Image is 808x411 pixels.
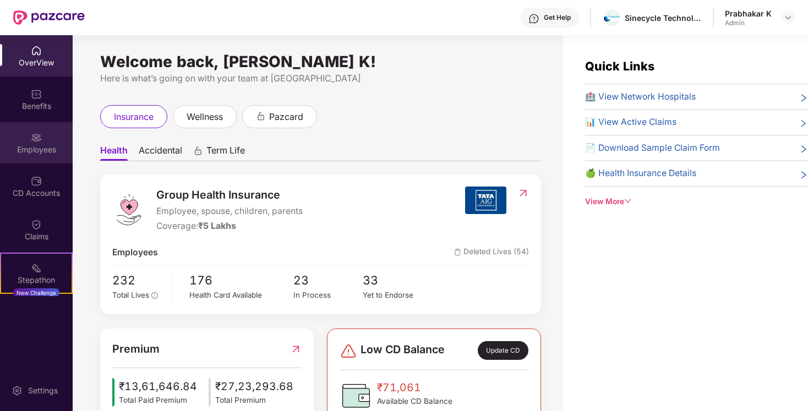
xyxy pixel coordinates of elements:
[139,145,182,161] span: Accidental
[585,196,808,207] div: View More
[377,379,452,396] span: ₹71,061
[13,288,59,297] div: New Challenge
[799,144,808,155] span: right
[13,10,85,25] img: New Pazcare Logo
[454,246,529,260] span: Deleted Lives (54)
[585,167,696,180] span: 🍏 Health Insurance Details
[31,132,42,143] img: svg+xml;base64,PHN2ZyBpZD0iRW1wbG95ZWVzIiB4bWxucz0iaHR0cDovL3d3dy53My5vcmcvMjAwMC9zdmciIHdpZHRoPS...
[112,271,165,290] span: 232
[112,378,114,407] img: icon
[363,271,432,290] span: 33
[31,89,42,100] img: svg+xml;base64,PHN2ZyBpZD0iQmVuZWZpdHMiIHhtbG5zPSJodHRwOi8vd3d3LnczLm9yZy8yMDAwL3N2ZyIgd2lkdGg9Ij...
[293,289,363,301] div: In Process
[544,13,571,22] div: Get Help
[112,193,145,226] img: logo
[625,13,702,23] div: Sinecycle Technologies Private Limited
[112,291,149,299] span: Total Lives
[478,341,528,360] div: Update CD
[465,187,506,214] img: insurerIcon
[193,146,203,156] div: animation
[189,289,293,301] div: Health Card Available
[528,13,539,24] img: svg+xml;base64,PHN2ZyBpZD0iSGVscC0zMngzMiIgeG1sbnM9Imh0dHA6Ly93d3cudzMub3JnLzIwMDAvc3ZnIiB3aWR0aD...
[517,188,529,199] img: RedirectIcon
[119,394,197,406] span: Total Paid Premium
[1,275,72,286] div: Stepathon
[114,110,154,124] span: insurance
[363,289,432,301] div: Yet to Endorse
[12,385,23,396] img: svg+xml;base64,PHN2ZyBpZD0iU2V0dGluZy0yMHgyMCIgeG1sbnM9Imh0dHA6Ly93d3cudzMub3JnLzIwMDAvc3ZnIiB3aW...
[198,221,236,231] span: ₹5 Lakhs
[624,198,632,205] span: down
[725,8,772,19] div: Prabhakar K
[377,396,452,407] span: Available CD Balance
[100,145,128,161] span: Health
[799,169,808,180] span: right
[340,342,357,360] img: svg+xml;base64,PHN2ZyBpZD0iRGFuZ2VyLTMyeDMyIiB4bWxucz0iaHR0cDovL3d3dy53My5vcmcvMjAwMC9zdmciIHdpZH...
[256,111,266,121] div: animation
[604,15,620,21] img: WhatsApp%20Image%202022-01-05%20at%2010.39.54%20AM.jpeg
[31,45,42,56] img: svg+xml;base64,PHN2ZyBpZD0iSG9tZSIgeG1sbnM9Imh0dHA6Ly93d3cudzMub3JnLzIwMDAvc3ZnIiB3aWR0aD0iMjAiIG...
[25,385,61,396] div: Settings
[799,118,808,129] span: right
[151,292,158,299] span: info-circle
[585,116,676,129] span: 📊 View Active Claims
[585,90,696,104] span: 🏥 View Network Hospitals
[100,57,541,66] div: Welcome back, [PERSON_NAME] K!
[209,378,211,407] img: icon
[361,341,445,360] span: Low CD Balance
[31,176,42,187] img: svg+xml;base64,PHN2ZyBpZD0iQ0RfQWNjb3VudHMiIGRhdGEtbmFtZT0iQ0QgQWNjb3VudHMiIHhtbG5zPSJodHRwOi8vd3...
[31,262,42,273] img: svg+xml;base64,PHN2ZyB4bWxucz0iaHR0cDovL3d3dy53My5vcmcvMjAwMC9zdmciIHdpZHRoPSIyMSIgaGVpZ2h0PSIyMC...
[206,145,245,161] span: Term Life
[112,341,160,358] span: Premium
[784,13,793,22] img: svg+xml;base64,PHN2ZyBpZD0iRHJvcGRvd24tMzJ4MzIiIHhtbG5zPSJodHRwOi8vd3d3LnczLm9yZy8yMDAwL3N2ZyIgd2...
[725,19,772,28] div: Admin
[799,92,808,104] span: right
[585,59,654,73] span: Quick Links
[156,205,303,218] span: Employee, spouse, children, parents
[215,394,293,406] span: Total Premium
[269,110,303,124] span: pazcard
[293,271,363,290] span: 23
[189,271,293,290] span: 176
[100,72,541,85] div: Here is what’s going on with your team at [GEOGRAPHIC_DATA]
[112,246,158,260] span: Employees
[156,220,303,233] div: Coverage:
[290,341,302,358] img: RedirectIcon
[215,378,293,394] span: ₹27,23,293.68
[187,110,223,124] span: wellness
[119,378,197,394] span: ₹13,61,646.84
[585,141,720,155] span: 📄 Download Sample Claim Form
[31,219,42,230] img: svg+xml;base64,PHN2ZyBpZD0iQ2xhaW0iIHhtbG5zPSJodHRwOi8vd3d3LnczLm9yZy8yMDAwL3N2ZyIgd2lkdGg9IjIwIi...
[156,187,303,204] span: Group Health Insurance
[454,249,461,256] img: deleteIcon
